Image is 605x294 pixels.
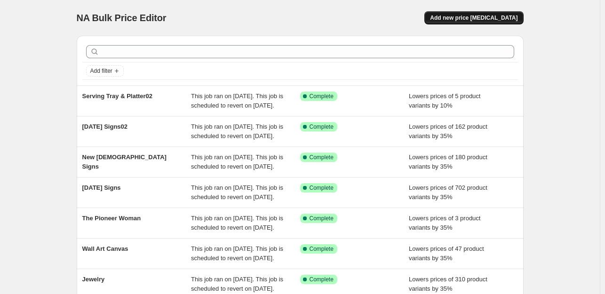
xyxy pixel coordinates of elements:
[310,276,334,283] span: Complete
[191,245,283,262] span: This job ran on [DATE]. This job is scheduled to revert on [DATE].
[310,215,334,222] span: Complete
[430,14,517,22] span: Add new price [MEDICAL_DATA]
[90,67,112,75] span: Add filter
[77,13,167,23] span: NA Bulk Price Editor
[310,245,334,253] span: Complete
[82,123,128,130] span: [DATE] Signs02
[82,93,153,100] span: Serving Tray & Platter02
[86,65,124,77] button: Add filter
[409,93,480,109] span: Lowers prices of 5 product variants by 10%
[310,93,334,100] span: Complete
[310,123,334,131] span: Complete
[409,154,487,170] span: Lowers prices of 180 product variants by 35%
[409,276,487,292] span: Lowers prices of 310 product variants by 35%
[310,154,334,161] span: Complete
[424,11,523,24] button: Add new price [MEDICAL_DATA]
[191,154,283,170] span: This job ran on [DATE]. This job is scheduled to revert on [DATE].
[191,93,283,109] span: This job ran on [DATE]. This job is scheduled to revert on [DATE].
[409,123,487,139] span: Lowers prices of 162 product variants by 35%
[82,215,141,222] span: The Pioneer Woman
[409,184,487,201] span: Lowers prices of 702 product variants by 35%
[82,154,167,170] span: New [DEMOGRAPHIC_DATA] Signs
[191,276,283,292] span: This job ran on [DATE]. This job is scheduled to revert on [DATE].
[82,184,121,191] span: [DATE] Signs
[191,215,283,231] span: This job ran on [DATE]. This job is scheduled to revert on [DATE].
[191,123,283,139] span: This job ran on [DATE]. This job is scheduled to revert on [DATE].
[409,245,484,262] span: Lowers prices of 47 product variants by 35%
[82,276,105,283] span: Jewelry
[191,184,283,201] span: This job ran on [DATE]. This job is scheduled to revert on [DATE].
[82,245,128,252] span: Wall Art Canvas
[409,215,480,231] span: Lowers prices of 3 product variants by 35%
[310,184,334,192] span: Complete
